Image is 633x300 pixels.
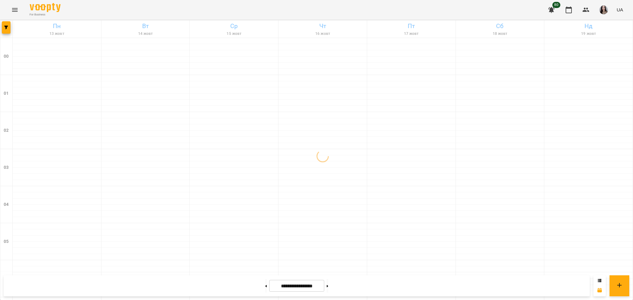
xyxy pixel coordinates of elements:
[279,31,366,37] h6: 16 жовт
[14,21,100,31] h6: Пн
[4,127,9,134] h6: 02
[368,31,455,37] h6: 17 жовт
[4,90,9,97] h6: 01
[30,13,61,17] span: For Business
[545,21,632,31] h6: Нд
[457,31,543,37] h6: 18 жовт
[552,2,560,8] span: 80
[30,3,61,12] img: Voopty Logo
[7,2,22,17] button: Menu
[14,31,100,37] h6: 13 жовт
[102,31,189,37] h6: 14 жовт
[4,201,9,208] h6: 04
[368,21,455,31] h6: Пт
[102,21,189,31] h6: Вт
[191,31,277,37] h6: 15 жовт
[545,31,632,37] h6: 19 жовт
[279,21,366,31] h6: Чт
[191,21,277,31] h6: Ср
[599,6,608,14] img: 23d2127efeede578f11da5c146792859.jpg
[614,4,626,15] button: UA
[457,21,543,31] h6: Сб
[4,238,9,245] h6: 05
[4,164,9,171] h6: 03
[4,53,9,60] h6: 00
[617,6,623,13] span: UA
